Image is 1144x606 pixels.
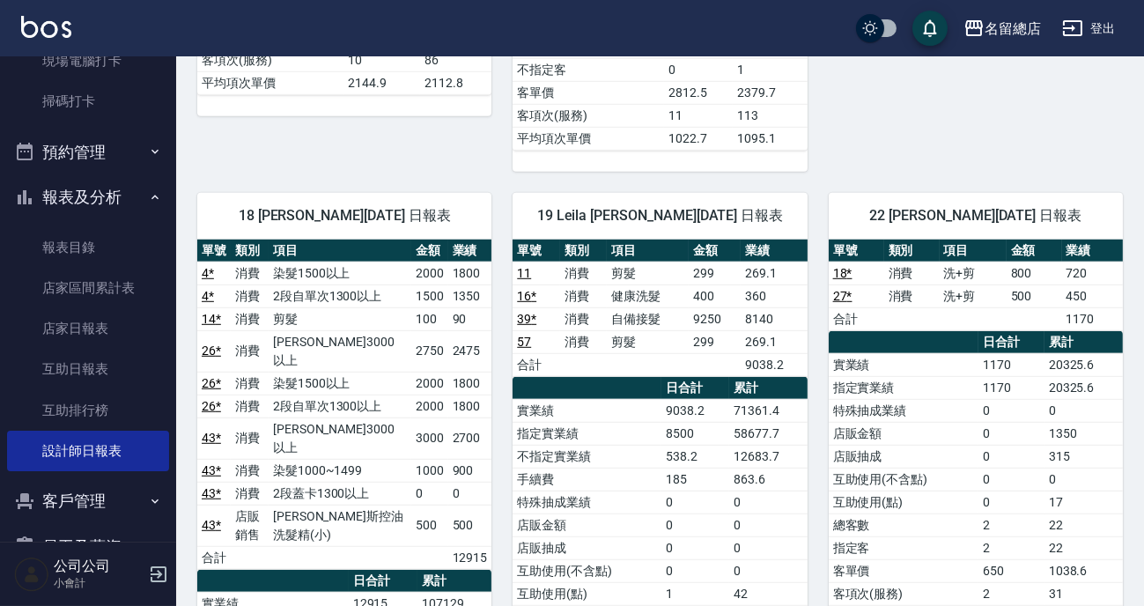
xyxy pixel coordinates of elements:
td: 2 [978,514,1044,536]
td: 900 [448,459,492,482]
td: 3000 [411,418,448,459]
td: [PERSON_NAME]3000以上 [269,330,411,372]
td: 0 [729,559,808,582]
th: 類別 [884,240,940,262]
td: 客項次(服務) [829,582,978,605]
td: 不指定實業績 [513,445,661,468]
span: 22 [PERSON_NAME][DATE] 日報表 [850,207,1102,225]
td: 10 [343,48,420,71]
td: 2段自單次1300以上 [269,285,411,307]
button: 報表及分析 [7,174,169,220]
td: 特殊抽成業績 [829,399,978,422]
th: 累計 [417,570,491,593]
td: 店販銷售 [231,505,269,546]
a: 互助排行榜 [7,390,169,431]
td: 1022.7 [664,127,733,150]
td: 剪髮 [269,307,411,330]
td: 自備接髮 [607,307,689,330]
table: a dense table [197,240,491,570]
th: 單號 [197,240,231,262]
button: 客戶管理 [7,478,169,524]
td: 315 [1044,445,1123,468]
img: Person [14,557,49,592]
div: 名留總店 [985,18,1041,40]
td: 2段蓋卡1300以上 [269,482,411,505]
p: 小會計 [54,575,144,591]
img: Logo [21,16,71,38]
th: 日合計 [349,570,417,593]
td: 299 [689,262,741,285]
td: 消費 [231,372,269,395]
td: 2144.9 [343,71,420,94]
th: 日合計 [978,331,1044,354]
td: 消費 [560,285,607,307]
td: 0 [661,514,729,536]
td: [PERSON_NAME]3000以上 [269,418,411,459]
button: 登出 [1055,12,1123,45]
td: 12683.7 [729,445,808,468]
td: 0 [1044,468,1123,491]
td: 8500 [661,422,729,445]
td: 1038.6 [1044,559,1123,582]
td: 店販抽成 [513,536,661,559]
td: 1500 [411,285,448,307]
td: 消費 [231,482,269,505]
td: 客項次(服務) [513,104,664,127]
td: 720 [1062,262,1123,285]
td: 9250 [689,307,741,330]
th: 類別 [231,240,269,262]
td: 0 [978,468,1044,491]
td: 100 [411,307,448,330]
td: 1800 [448,395,492,418]
td: 1800 [448,372,492,395]
td: 剪髮 [607,330,689,353]
td: 0 [729,514,808,536]
td: 20325.6 [1044,353,1123,376]
th: 項目 [940,240,1007,262]
td: 染髮1000~1499 [269,459,411,482]
td: 299 [689,330,741,353]
td: 2379.7 [733,81,807,104]
td: 269.1 [741,262,808,285]
a: 報表目錄 [7,227,169,268]
th: 金額 [411,240,448,262]
td: 2700 [448,418,492,459]
td: 2000 [411,395,448,418]
td: 實業績 [513,399,661,422]
td: 消費 [231,262,269,285]
td: 1 [661,582,729,605]
td: 消費 [884,285,940,307]
td: 863.6 [729,468,808,491]
td: 1 [733,58,807,81]
th: 單號 [829,240,884,262]
td: 1170 [978,353,1044,376]
td: 8140 [741,307,808,330]
td: 0 [1044,399,1123,422]
td: 手續費 [513,468,661,491]
td: 0 [661,559,729,582]
td: 剪髮 [607,262,689,285]
td: 消費 [231,307,269,330]
td: 2 [978,582,1044,605]
td: 450 [1062,285,1123,307]
th: 單號 [513,240,559,262]
td: 0 [978,445,1044,468]
td: 合計 [829,307,884,330]
td: 538.2 [661,445,729,468]
td: 合計 [197,546,231,569]
td: 合計 [513,353,559,376]
td: 0 [729,491,808,514]
td: 0 [978,422,1044,445]
th: 累計 [1044,331,1123,354]
td: 健康洗髮 [607,285,689,307]
td: 消費 [231,285,269,307]
button: save [912,11,948,46]
td: 500 [411,505,448,546]
td: 12915 [448,546,492,569]
th: 金額 [689,240,741,262]
td: 0 [978,491,1044,514]
td: 800 [1007,262,1062,285]
td: 1000 [411,459,448,482]
td: 0 [978,399,1044,422]
th: 類別 [560,240,607,262]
